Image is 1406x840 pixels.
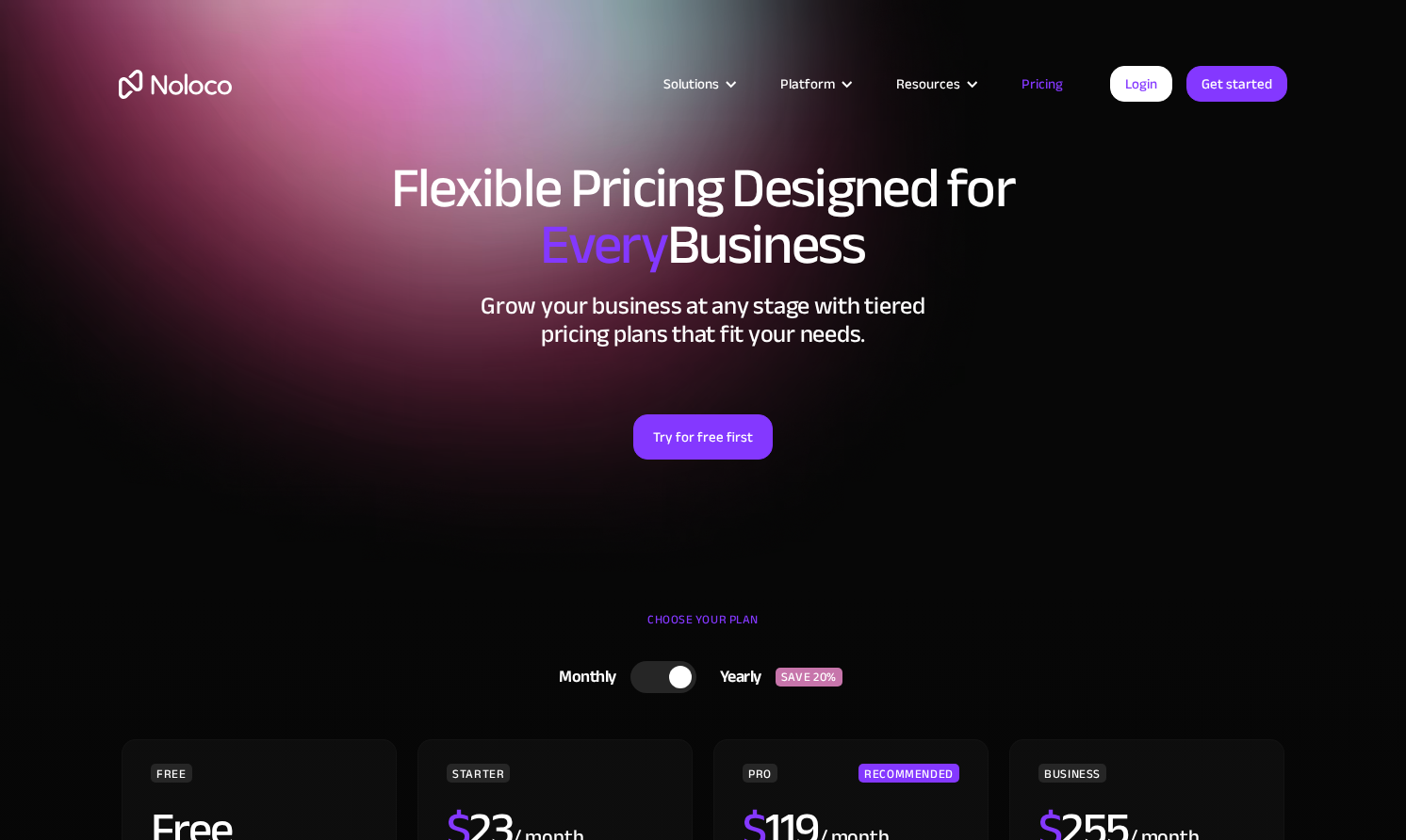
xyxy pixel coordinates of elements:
a: home [119,70,232,99]
div: CHOOSE YOUR PLAN [119,606,1287,653]
div: RECOMMENDED [858,764,959,783]
div: STARTER [447,764,510,783]
div: Solutions [663,72,719,96]
a: Get started [1186,66,1287,102]
div: PRO [743,764,777,783]
div: SAVE 20% [776,668,842,687]
a: Login [1110,66,1172,102]
div: Resources [896,72,960,96]
div: Resources [873,72,998,96]
div: Platform [757,72,873,96]
div: FREE [151,764,192,783]
span: Every [540,192,667,298]
div: Solutions [640,72,757,96]
a: Pricing [998,72,1087,96]
div: Platform [780,72,835,96]
h1: Flexible Pricing Designed for Business [119,160,1287,273]
div: Monthly [535,663,630,691]
a: Try for free first [633,414,773,460]
h2: Grow your business at any stage with tiered pricing plans that fit your needs. [119,292,1287,348]
div: BUSINESS [1038,764,1106,783]
div: Yearly [696,663,776,691]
